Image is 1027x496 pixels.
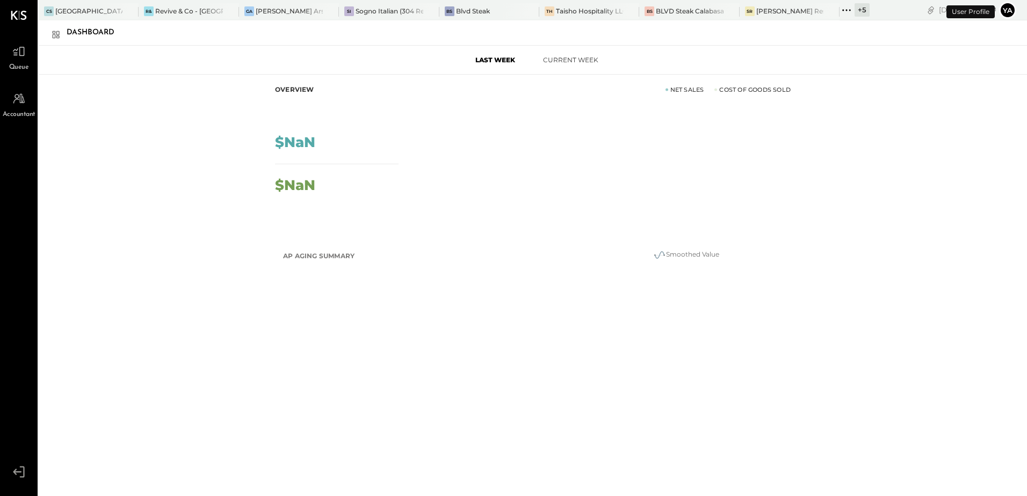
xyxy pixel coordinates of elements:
div: $NaN [275,135,315,149]
div: [DATE] [939,5,996,15]
div: $NaN [275,178,315,192]
div: GA [244,6,254,16]
button: Last Week [458,51,533,69]
div: SR [745,6,755,16]
h2: AP Aging Summary [283,246,355,266]
div: Revive & Co - [GEOGRAPHIC_DATA] [155,6,222,16]
div: Blvd Steak [456,6,490,16]
div: Overview [275,85,314,94]
div: CS [44,6,54,16]
div: Cost of Goods Sold [714,85,791,94]
a: Queue [1,41,37,72]
span: Accountant [3,110,35,120]
div: [PERSON_NAME] Arso [256,6,323,16]
div: TH [545,6,554,16]
div: BLVD Steak Calabasas [656,6,723,16]
button: Current Week [533,51,608,69]
div: + 5 [855,3,870,17]
div: Smoothed Value [578,249,793,261]
div: Taisho Hospitality LLC [556,6,623,16]
span: Queue [9,63,29,72]
div: R& [144,6,154,16]
div: BS [645,6,654,16]
button: ya [999,2,1016,19]
div: Net Sales [666,85,704,94]
div: User Profile [946,5,995,18]
div: SI [344,6,354,16]
div: copy link [925,4,936,16]
div: Sogno Italian (304 Restaurant) [356,6,423,16]
div: [PERSON_NAME] Restaurant & Deli [756,6,823,16]
div: BS [445,6,454,16]
div: [GEOGRAPHIC_DATA][PERSON_NAME] [55,6,122,16]
a: Accountant [1,89,37,120]
div: Dashboard [67,24,125,41]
